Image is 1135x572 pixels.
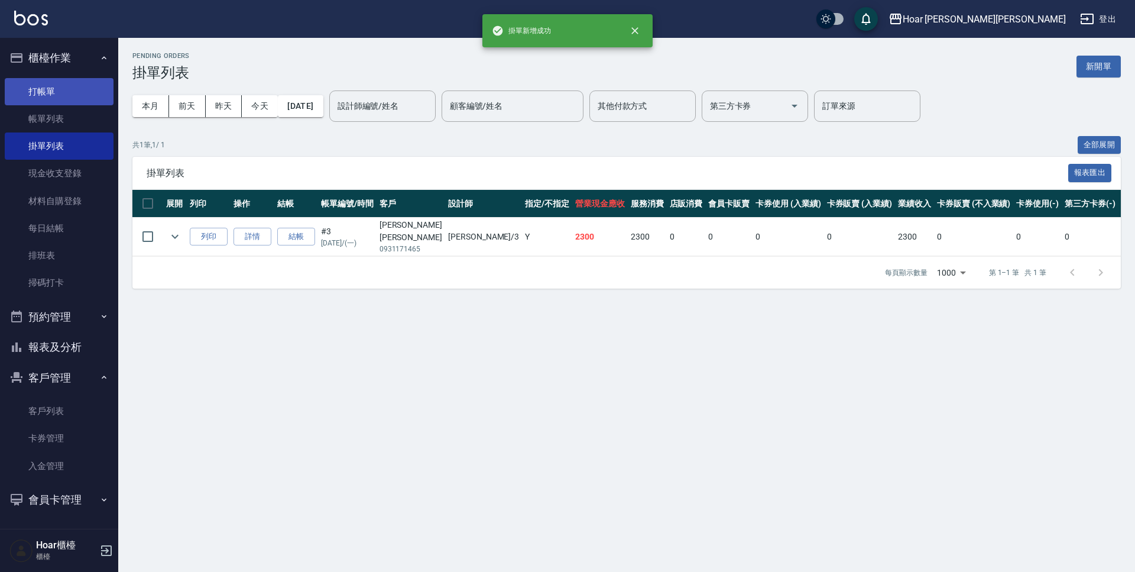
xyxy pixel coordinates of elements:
button: 報表匯出 [1068,164,1112,182]
a: 材料自購登錄 [5,188,113,215]
button: close [622,18,648,44]
button: 客戶管理 [5,363,113,393]
td: 0 [667,218,706,256]
th: 客戶 [377,190,445,218]
p: [DATE] / (一) [321,238,374,248]
td: 0 [753,218,824,256]
button: 報表及分析 [5,332,113,363]
a: 掛單列表 [5,133,113,160]
td: 0 [705,218,753,256]
td: [PERSON_NAME][PERSON_NAME] [377,218,445,256]
a: 每日結帳 [5,215,113,242]
a: 客戶列表 [5,398,113,425]
a: 詳情 [234,228,271,246]
h5: Hoar櫃檯 [36,539,96,551]
td: 0 [934,218,1013,256]
td: 0 [1062,218,1118,256]
th: 操作 [231,190,274,218]
button: 登出 [1075,8,1121,30]
th: 店販消費 [667,190,706,218]
p: 櫃檯 [36,551,96,562]
a: 掃碼打卡 [5,269,113,296]
img: Logo [14,11,48,25]
a: 打帳單 [5,78,113,105]
th: 卡券使用(-) [1013,190,1062,218]
button: save [854,7,878,31]
button: 預約管理 [5,302,113,332]
td: 2300 [572,218,628,256]
button: 新開單 [1076,56,1121,77]
td: 2300 [895,218,934,256]
a: 入金管理 [5,453,113,480]
h3: 掛單列表 [132,64,190,81]
th: 結帳 [274,190,318,218]
td: # 3 [318,218,377,256]
th: 指定/不指定 [522,190,572,218]
p: 每頁顯示數量 [885,267,928,278]
th: 卡券使用 (入業績) [753,190,824,218]
a: 新開單 [1076,60,1121,72]
p: 0931171465 [380,244,442,254]
a: 報表匯出 [1068,167,1112,178]
button: Hoar [PERSON_NAME][PERSON_NAME] [884,7,1071,31]
th: 服務消費 [628,190,667,218]
th: 營業現金應收 [572,190,628,218]
th: 卡券販賣 (入業績) [824,190,896,218]
button: 今天 [242,95,278,117]
th: 展開 [163,190,187,218]
button: 會員卡管理 [5,484,113,515]
button: 櫃檯作業 [5,43,113,73]
td: 2300 [628,218,667,256]
th: 會員卡販賣 [705,190,753,218]
button: 前天 [169,95,206,117]
img: Person [9,539,33,563]
td: 0 [1013,218,1062,256]
a: 排班表 [5,242,113,269]
td: Y [522,218,572,256]
button: 結帳 [277,228,315,246]
button: expand row [166,228,184,245]
th: 列印 [187,190,231,218]
td: [PERSON_NAME] /3 [445,218,522,256]
a: 現金收支登錄 [5,160,113,187]
button: Open [785,96,804,115]
p: 第 1–1 筆 共 1 筆 [989,267,1046,278]
span: 掛單新增成功 [492,25,551,37]
th: 設計師 [445,190,522,218]
th: 業績收入 [895,190,934,218]
span: 掛單列表 [147,167,1068,179]
button: 全部展開 [1078,136,1121,154]
td: 0 [824,218,896,256]
th: 卡券販賣 (不入業績) [934,190,1013,218]
th: 帳單編號/時間 [318,190,377,218]
button: 昨天 [206,95,242,117]
button: [DATE] [278,95,323,117]
a: 帳單列表 [5,105,113,133]
button: 列印 [190,228,228,246]
a: 卡券管理 [5,425,113,452]
th: 第三方卡券(-) [1062,190,1118,218]
div: 1000 [932,257,970,289]
div: Hoar [PERSON_NAME][PERSON_NAME] [903,12,1066,27]
h2: Pending Orders [132,52,190,60]
button: 本月 [132,95,169,117]
p: 共 1 筆, 1 / 1 [132,140,165,150]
